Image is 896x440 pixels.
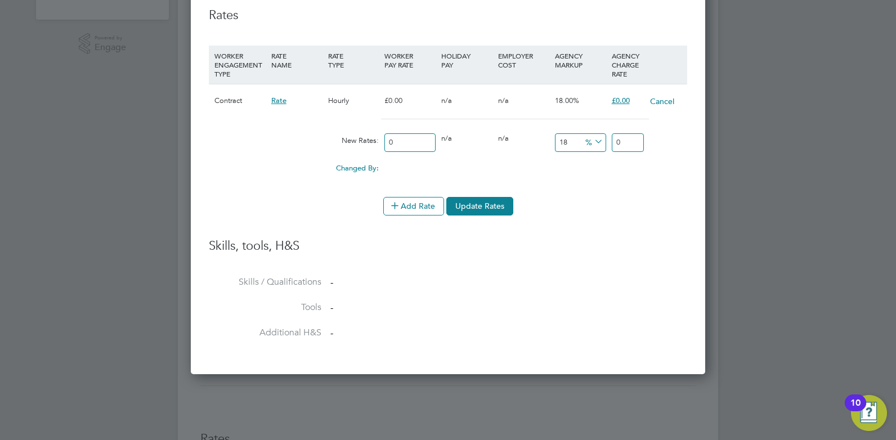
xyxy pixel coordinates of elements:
[209,276,321,288] label: Skills / Qualifications
[209,302,321,313] label: Tools
[325,84,382,117] div: Hourly
[212,46,268,84] div: WORKER ENGAGEMENT TYPE
[330,302,333,313] span: -
[212,158,382,179] div: Changed By:
[383,197,444,215] button: Add Rate
[271,96,286,105] span: Rate
[555,96,579,105] span: 18.00%
[325,46,382,75] div: RATE TYPE
[330,277,333,288] span: -
[209,238,687,254] h3: Skills, tools, H&S
[495,46,552,75] div: EMPLOYER COST
[212,84,268,117] div: Contract
[441,133,452,143] span: n/a
[498,96,509,105] span: n/a
[268,46,325,75] div: RATE NAME
[330,327,333,339] span: -
[851,395,887,431] button: Open Resource Center, 10 new notifications
[850,403,861,417] div: 10
[446,197,513,215] button: Update Rates
[498,133,509,143] span: n/a
[552,46,609,75] div: AGENCY MARKUP
[609,46,647,84] div: AGENCY CHARGE RATE
[209,7,687,24] h3: Rates
[382,46,438,75] div: WORKER PAY RATE
[581,135,604,147] span: %
[325,130,382,151] div: New Rates:
[438,46,495,75] div: HOLIDAY PAY
[441,96,452,105] span: n/a
[382,84,438,117] div: £0.00
[649,96,675,107] button: Cancel
[612,96,630,105] span: £0.00
[209,327,321,339] label: Additional H&S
